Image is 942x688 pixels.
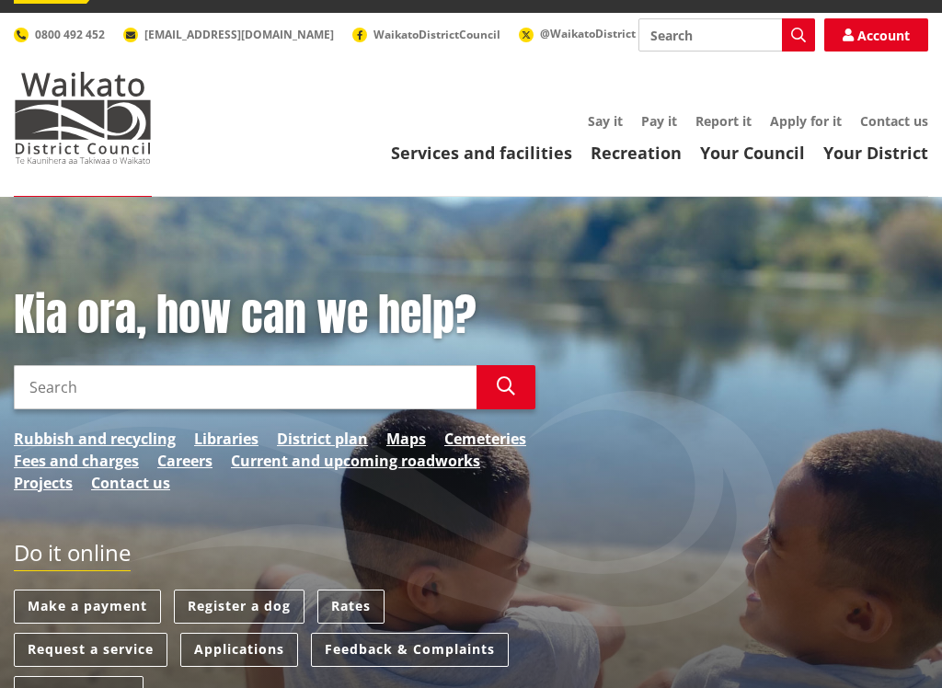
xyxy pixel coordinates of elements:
a: Applications [180,633,298,667]
a: Cemeteries [444,428,526,450]
a: Contact us [860,112,928,130]
a: Apply for it [770,112,842,130]
img: Waikato District Council - Te Kaunihera aa Takiwaa o Waikato [14,72,152,164]
a: @WaikatoDistrict [519,26,636,41]
a: Your Council [700,142,805,164]
iframe: Messenger Launcher [857,611,924,677]
a: Projects [14,472,73,494]
a: Account [824,18,928,52]
a: Rubbish and recycling [14,428,176,450]
a: Maps [386,428,426,450]
a: Request a service [14,633,167,667]
a: Services and facilities [391,142,572,164]
a: District plan [277,428,368,450]
input: Search input [14,365,477,409]
a: Fees and charges [14,450,139,472]
a: Careers [157,450,213,472]
a: WaikatoDistrictCouncil [352,27,500,42]
span: @WaikatoDistrict [540,26,636,41]
a: Pay it [641,112,677,130]
input: Search input [638,18,815,52]
a: Libraries [194,428,258,450]
h2: Do it online [14,540,131,572]
a: Your District [823,142,928,164]
a: Current and upcoming roadworks [231,450,480,472]
a: 0800 492 452 [14,27,105,42]
a: Register a dog [174,590,304,624]
a: Make a payment [14,590,161,624]
span: WaikatoDistrictCouncil [373,27,500,42]
a: [EMAIL_ADDRESS][DOMAIN_NAME] [123,27,334,42]
a: Report it [695,112,752,130]
span: 0800 492 452 [35,27,105,42]
span: [EMAIL_ADDRESS][DOMAIN_NAME] [144,27,334,42]
h1: Kia ora, how can we help? [14,289,535,342]
a: Say it [588,112,623,130]
a: Contact us [91,472,170,494]
a: Rates [317,590,385,624]
a: Recreation [591,142,682,164]
a: Feedback & Complaints [311,633,509,667]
